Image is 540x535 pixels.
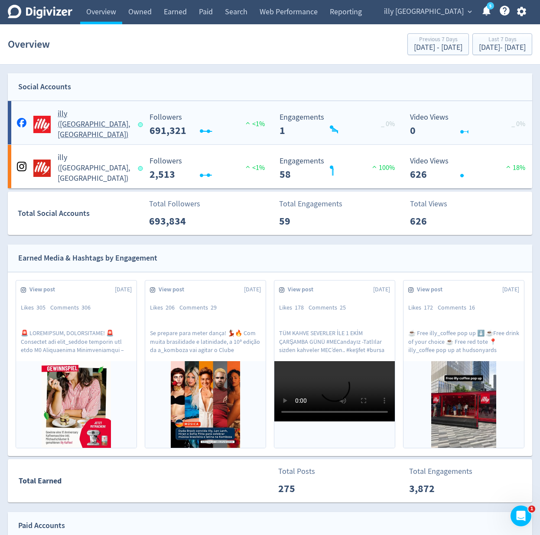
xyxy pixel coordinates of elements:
span: 206 [166,303,175,311]
button: Last 7 Days[DATE]- [DATE] [472,33,532,55]
p: Total Posts [278,466,328,477]
span: [DATE] [244,285,261,294]
a: illy (AU, NZ) undefinedilly ([GEOGRAPHIC_DATA], [GEOGRAPHIC_DATA]) Followers --- Followers 2,513 ... [8,145,532,188]
p: Total Engagements [409,466,472,477]
span: 178 [295,303,304,311]
div: Total Earned [8,475,270,487]
svg: Followers --- [145,113,275,136]
div: Total Social Accounts [18,207,143,220]
span: 25 [340,303,346,311]
svg: Engagements 58 [275,157,405,180]
div: Comments [309,303,351,312]
a: View post[DATE]Likes206Comments29Se prepare para meter dança! 💃🏽🔥 Com muita brasilidade e latinid... [145,281,266,448]
p: 59 [279,213,329,229]
span: 18% [504,163,525,172]
span: Data last synced: 3 Oct 2025, 9:02am (AEST) [138,166,146,171]
text: 5 [489,3,491,9]
span: expand_more [466,8,474,16]
span: [DATE] [115,285,132,294]
span: <1% [244,163,265,172]
iframe: Intercom live chat [511,506,531,526]
span: 100% [370,163,395,172]
div: Comments [50,303,95,312]
button: illy [GEOGRAPHIC_DATA] [381,5,474,19]
a: View post[DATE]Likes305Comments306🚨 LOREMIPSUM, DOLORSITAME! 🚨⁠ Consectet adi elit_seddoe tempori... [16,281,137,448]
p: 3,872 [409,481,459,496]
p: 275 [278,481,328,496]
span: [DATE] [373,285,390,294]
p: 693,834 [149,213,199,229]
img: positive-performance.svg [370,163,379,170]
span: <1% [244,120,265,128]
span: _ 0% [381,120,395,128]
h1: Overview [8,30,50,58]
div: Previous 7 Days [414,36,462,44]
p: 🚨 LOREMIPSUM, DOLORSITAME! 🚨⁠ Consectet adi elit_seddoe temporin utl etdo M0 Aliquaenima Minimven... [21,329,132,353]
p: 626 [410,213,460,229]
img: illy (AU, NZ) undefined [33,160,51,177]
p: Se prepare para meter dança! 💃🏽🔥 Com muita brasilidade e latinidade, a 10ª edição da a_komboza va... [150,329,261,353]
div: [DATE] - [DATE] [479,44,526,52]
span: 306 [81,303,91,311]
span: 16 [469,303,475,311]
svg: Video Views 0 [406,113,536,136]
img: positive-performance.svg [504,163,513,170]
a: View post[DATE]Likes172Comments16☕️ Free illy_coffee pop up ⬇️ ☕️Free drink of your choice ☕️ Fre... [403,281,524,448]
div: Likes [150,303,179,312]
a: 5 [487,2,494,10]
span: View post [288,285,318,294]
div: Last 7 Days [479,36,526,44]
span: View post [29,285,60,294]
div: [DATE] - [DATE] [414,44,462,52]
span: [DATE] [502,285,519,294]
img: illy (AU, NZ) undefined [33,116,51,133]
h5: illy ([GEOGRAPHIC_DATA], [GEOGRAPHIC_DATA]) [58,153,130,184]
span: 1 [528,506,535,512]
span: _ 0% [511,120,525,128]
span: Data last synced: 3 Oct 2025, 9:02am (AEST) [138,122,146,127]
svg: Video Views 626 [406,157,536,180]
p: Total Followers [149,198,200,210]
span: illy [GEOGRAPHIC_DATA] [384,5,464,19]
span: 305 [36,303,46,311]
div: Likes [21,303,50,312]
img: positive-performance.svg [244,120,252,126]
a: View post[DATE]Likes178Comments25TÜM KAHVE SEVERLER İLE 1 EKİM ÇARŞAMBA GÜNÜ #MECandayız -Tatlıla... [274,281,395,448]
div: Earned Media & Hashtags by Engagement [18,252,157,264]
p: Total Engagements [279,198,342,210]
img: positive-performance.svg [244,163,252,170]
div: Likes [279,303,309,312]
div: Comments [179,303,221,312]
h5: illy ([GEOGRAPHIC_DATA], [GEOGRAPHIC_DATA]) [58,109,130,140]
svg: Followers --- [145,157,275,180]
button: Previous 7 Days[DATE] - [DATE] [407,33,469,55]
a: Total EarnedTotal Posts275Total Engagements3,872 [8,459,532,502]
p: Total Views [410,198,460,210]
p: ☕️ Free illy_coffee pop up ⬇️ ☕️Free drink of your choice ☕️ Free red tote 📍 illy_coffee pop up a... [408,329,519,353]
span: View post [417,285,447,294]
span: 172 [424,303,433,311]
div: Paid Accounts [18,519,65,532]
span: View post [159,285,189,294]
span: 29 [211,303,217,311]
p: TÜM KAHVE SEVERLER İLE 1 EKİM ÇARŞAMBA GÜNÜ #MECandayız -Tatlılar sizden kahveler MEC’den.. #keşf... [279,329,390,353]
div: Social Accounts [18,81,71,93]
div: Likes [408,303,438,312]
a: illy (AU, NZ) undefinedilly ([GEOGRAPHIC_DATA], [GEOGRAPHIC_DATA]) Followers --- Followers 691,32... [8,101,532,144]
div: Comments [438,303,480,312]
svg: Engagements 1 [275,113,405,136]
